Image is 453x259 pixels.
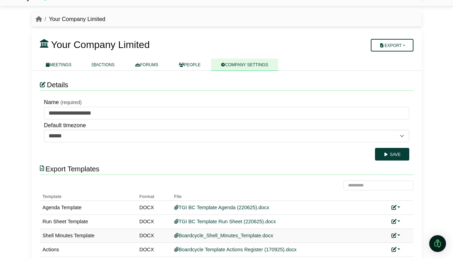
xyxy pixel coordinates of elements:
[174,219,276,224] a: TGI BC Template Run Sheet (220625).docx
[371,39,413,52] button: Export
[429,235,446,252] div: Open Intercom Messenger
[174,247,297,252] a: Boardcycle Template Actions Register (170925).docx
[40,190,137,200] th: Template
[211,59,278,71] a: COMPANY SETTINGS
[44,98,59,107] label: Name
[82,59,125,71] a: ACTIONS
[137,200,171,214] td: DOCX
[40,214,137,229] td: Run Sheet Template
[169,59,211,71] a: PEOPLE
[40,243,137,257] td: Actions
[375,148,409,161] button: Save
[40,229,137,243] td: Shell Minutes Template
[137,190,171,200] th: Format
[137,243,171,257] td: DOCX
[47,81,68,89] span: Details
[137,214,171,229] td: DOCX
[171,190,389,200] th: File
[44,121,86,130] label: Default timezone
[174,233,273,238] a: Boardcycle_Shell_Minutes_Template.docx
[36,15,106,24] nav: breadcrumb
[42,15,106,24] li: Your Company Limited
[125,59,169,71] a: FORUMS
[61,100,82,105] small: (required)
[137,229,171,243] td: DOCX
[40,200,137,214] td: Agenda Template
[51,39,150,50] span: Your Company Limited
[36,59,82,71] a: MEETINGS
[45,165,99,173] span: Export Templates
[174,205,269,210] a: TGI BC Template Agenda (220625).docx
